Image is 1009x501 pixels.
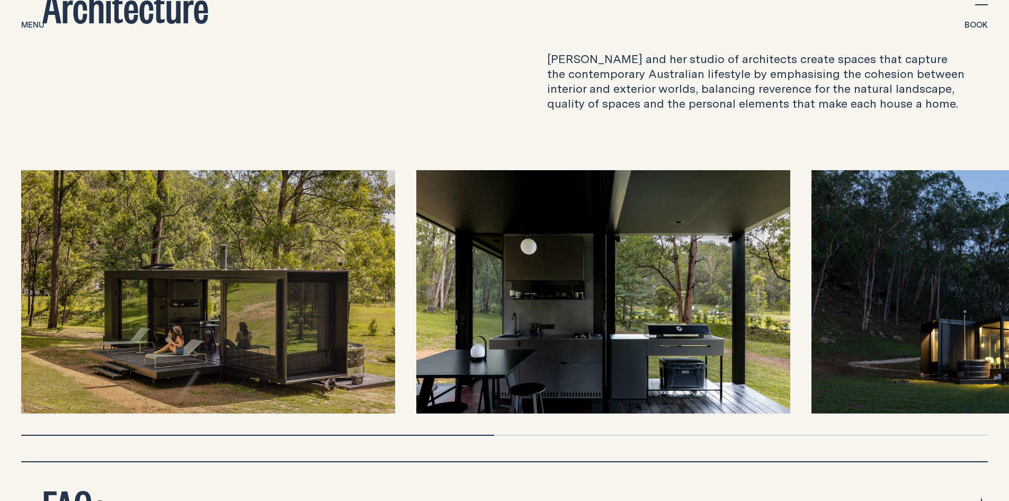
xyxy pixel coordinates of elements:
p: [PERSON_NAME] and her studio of architects create spaces that capture the contemporary Australian... [547,51,967,111]
button: show booking tray [965,19,988,32]
span: Book [965,21,988,29]
span: Menu [21,21,44,29]
button: show menu [21,19,44,32]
